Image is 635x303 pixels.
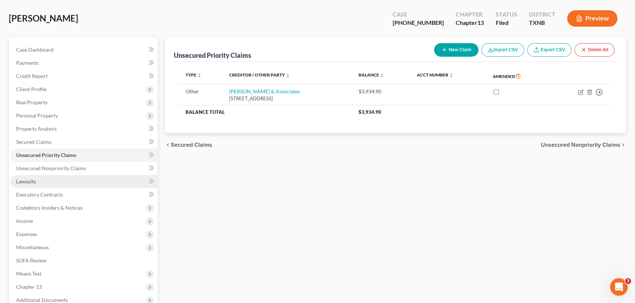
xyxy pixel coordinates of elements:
[496,10,517,19] div: Status
[16,178,36,184] span: Lawsuits
[10,43,158,56] a: Case Dashboard
[456,10,484,19] div: Chapter
[620,142,626,148] i: chevron_right
[16,205,83,211] span: Codebtors Insiders & Notices
[434,43,478,57] button: New Claim
[10,188,158,201] a: Executory Contracts
[16,270,41,277] span: Means Test
[16,112,58,119] span: Personal Property
[16,126,57,132] span: Property Analysis
[567,10,617,27] button: Preview
[359,109,381,115] span: $3,934.90
[477,19,484,26] span: 13
[197,73,202,78] i: unfold_more
[229,72,290,78] a: Creditor / Other Party unfold_more
[16,165,86,171] span: Unsecured Nonpriority Claims
[610,278,628,296] iframe: Intercom live chat
[10,149,158,162] a: Unsecured Priority Claims
[496,19,517,27] div: Filed
[16,231,37,237] span: Expenses
[449,73,454,78] i: unfold_more
[529,19,555,27] div: TXNB
[16,60,38,66] span: Payments
[10,175,158,188] a: Lawsuits
[229,95,346,102] div: [STREET_ADDRESS]
[10,70,158,83] a: Credit Report
[16,297,68,303] span: Additional Documents
[625,278,631,284] span: 3
[16,73,48,79] span: Credit Report
[16,284,42,290] span: Chapter 13
[286,73,290,78] i: unfold_more
[16,257,47,263] span: SOFA Review
[417,72,454,78] a: Acct Number unfold_more
[16,86,47,92] span: Client Profile
[16,244,49,250] span: Miscellaneous
[393,19,444,27] div: [PHONE_NUMBER]
[165,142,212,148] button: chevron_left Secured Claims
[186,88,217,95] div: Other
[16,218,33,224] span: Income
[10,56,158,70] a: Payments
[10,254,158,267] a: SOFA Review
[9,13,78,23] span: [PERSON_NAME]
[359,88,405,95] div: $3,934.90
[529,10,555,19] div: District
[16,152,76,158] span: Unsecured Priority Claims
[16,139,51,145] span: Secured Claims
[527,43,572,57] a: Export CSV
[487,68,550,85] th: Amended
[541,142,626,148] button: Unsecured Nonpriority Claims chevron_right
[16,46,54,53] span: Case Dashboard
[10,162,158,175] a: Unsecured Nonpriority Claims
[229,88,300,94] a: [PERSON_NAME] & Associates
[180,105,353,119] th: Balance Total
[393,10,444,19] div: Case
[174,51,251,60] div: Unsecured Priority Claims
[165,142,171,148] i: chevron_left
[575,43,614,57] button: Delete All
[186,72,202,78] a: Type unfold_more
[481,43,524,57] button: Import CSV
[380,73,384,78] i: unfold_more
[171,142,212,148] span: Secured Claims
[10,135,158,149] a: Secured Claims
[16,191,63,198] span: Executory Contracts
[10,122,158,135] a: Property Analysis
[541,142,620,148] span: Unsecured Nonpriority Claims
[359,72,384,78] a: Balance unfold_more
[456,19,484,27] div: Chapter
[16,99,48,105] span: Real Property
